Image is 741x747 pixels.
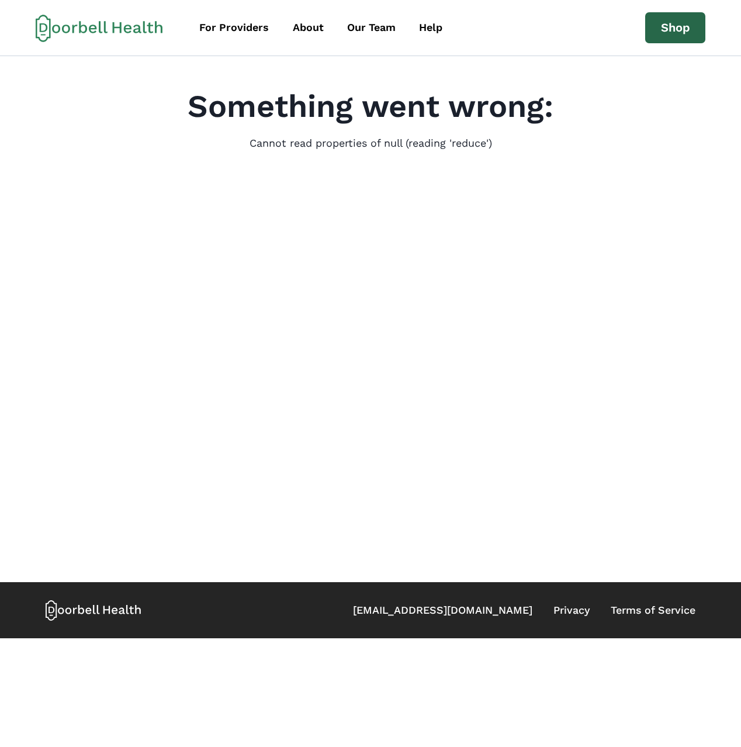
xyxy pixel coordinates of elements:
[199,20,269,36] div: For Providers
[419,20,442,36] div: Help
[611,603,695,618] a: Terms of Service
[293,20,324,36] div: About
[347,20,396,36] div: Our Team
[408,15,453,41] a: Help
[553,603,590,618] a: Privacy
[353,603,532,618] a: [EMAIL_ADDRESS][DOMAIN_NAME]
[282,15,334,41] a: About
[250,136,492,151] p: Cannot read properties of null (reading 'reduce')
[189,15,280,41] a: For Providers
[337,15,406,41] a: Our Team
[188,88,553,126] h2: Something went wrong:
[645,12,706,44] a: Shop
